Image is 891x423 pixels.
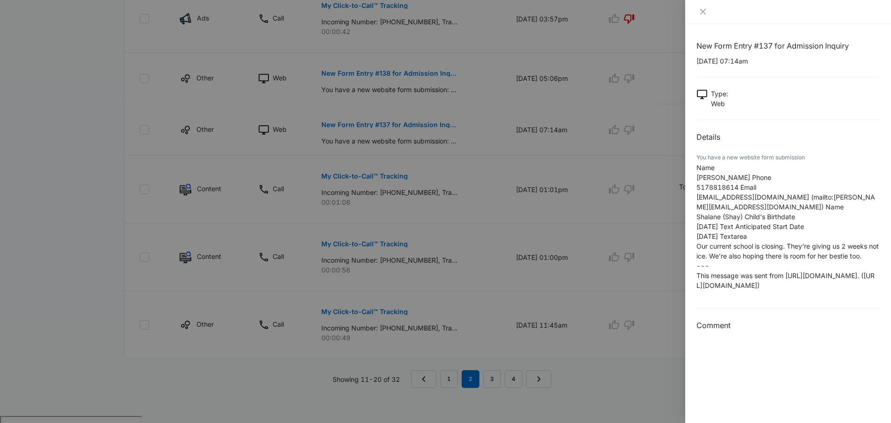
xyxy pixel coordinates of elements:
[696,7,710,16] button: Close
[696,40,880,51] h1: New Form Entry #137 for Admission Inquiry
[696,193,875,211] span: [EMAIL_ADDRESS][DOMAIN_NAME] (mailto:[PERSON_NAME][EMAIL_ADDRESS][DOMAIN_NAME]) Name
[696,242,879,260] span: Our current school is closing. They’re giving us 2 weeks notice. We’re also hoping there is room ...
[36,55,84,61] div: Domain Overview
[15,24,22,32] img: website_grey.svg
[696,213,795,221] span: Shalane (Shay) Child's Birthdate
[696,183,756,191] span: 5178818614 Email
[696,131,880,143] h2: Details
[711,99,728,108] p: Web
[711,89,728,99] p: Type :
[696,222,804,230] span: [DATE] Text Anticipated Start Date
[696,173,771,181] span: [PERSON_NAME] Phone
[24,24,103,32] div: Domain: [DOMAIN_NAME]
[696,232,747,240] span: [DATE] Textarea
[696,164,715,172] span: Name
[696,320,880,331] h3: Comment
[25,54,33,62] img: tab_domain_overview_orange.svg
[696,56,880,66] p: [DATE] 07:14am
[699,8,707,15] span: close
[26,15,46,22] div: v 4.0.25
[15,15,22,22] img: logo_orange.svg
[103,55,158,61] div: Keywords by Traffic
[93,54,101,62] img: tab_keywords_by_traffic_grey.svg
[696,272,875,289] span: This message was sent from [URL][DOMAIN_NAME]. ([URL][DOMAIN_NAME])
[696,153,880,162] div: You have a new website form submission
[696,262,709,270] span: ---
